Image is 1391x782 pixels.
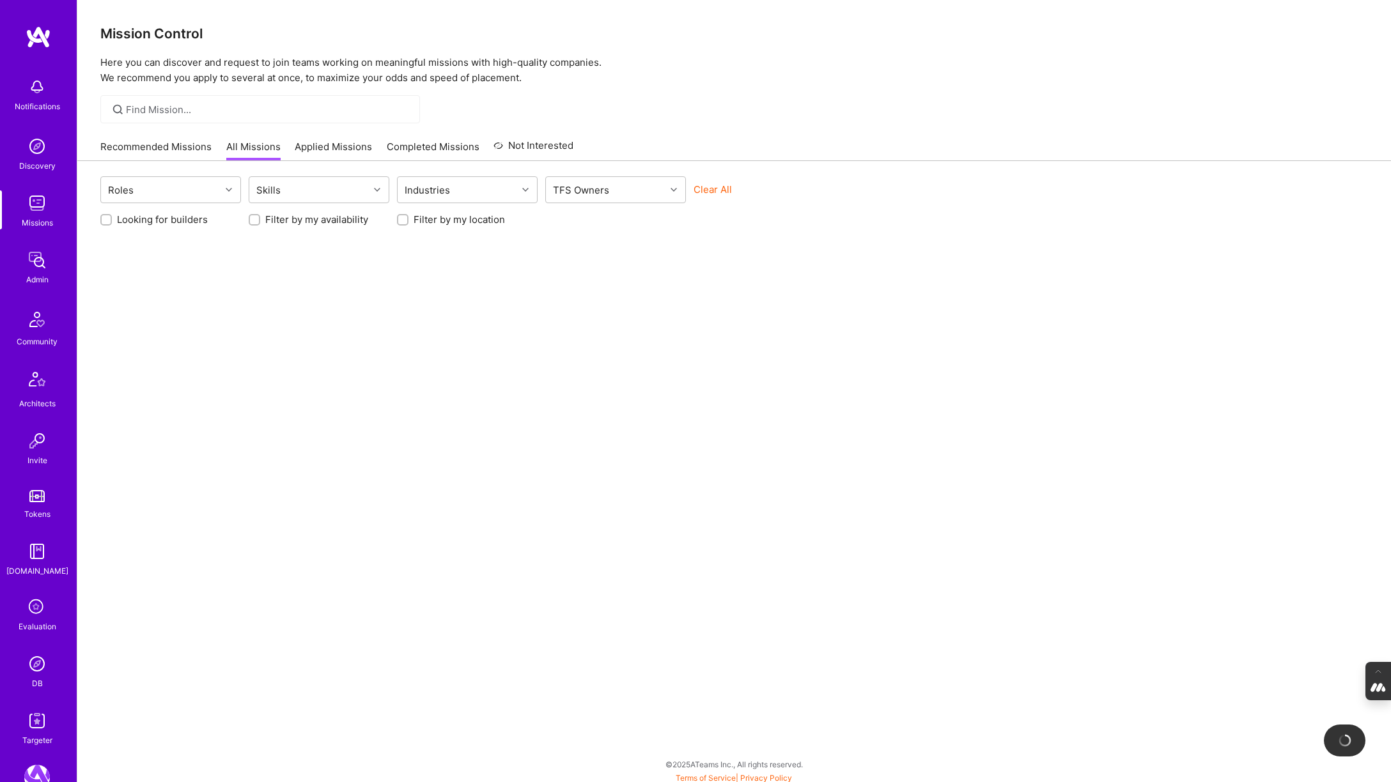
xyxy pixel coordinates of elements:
[522,187,529,193] i: icon Chevron
[22,216,53,229] div: Missions
[24,134,50,159] img: discovery
[22,304,52,335] img: Community
[24,247,50,273] img: admin teamwork
[27,454,47,467] div: Invite
[387,140,479,161] a: Completed Missions
[26,273,49,286] div: Admin
[19,159,56,172] div: Discovery
[671,187,677,193] i: icon Chevron
[19,397,56,410] div: Architects
[29,490,45,502] img: tokens
[77,748,1391,780] div: © 2025 ATeams Inc., All rights reserved.
[24,74,50,100] img: bell
[111,102,125,117] i: icon SearchGrey
[26,26,51,49] img: logo
[24,507,51,521] div: Tokens
[226,187,232,193] i: icon Chevron
[414,213,505,226] label: Filter by my location
[6,564,68,578] div: [DOMAIN_NAME]
[17,335,58,348] div: Community
[24,708,50,733] img: Skill Targeter
[32,677,43,690] div: DB
[105,181,137,199] div: Roles
[226,140,281,161] a: All Missions
[24,539,50,564] img: guide book
[126,103,410,116] input: Find Mission...
[100,55,1368,86] p: Here you can discover and request to join teams working on meaningful missions with high-quality ...
[694,183,732,196] button: Clear All
[493,138,573,161] a: Not Interested
[15,100,60,113] div: Notifications
[25,595,49,620] i: icon SelectionTeam
[100,140,212,161] a: Recommended Missions
[265,213,368,226] label: Filter by my availability
[295,140,372,161] a: Applied Missions
[253,181,284,199] div: Skills
[550,181,612,199] div: TFS Owners
[401,181,453,199] div: Industries
[24,190,50,216] img: teamwork
[117,213,208,226] label: Looking for builders
[374,187,380,193] i: icon Chevron
[1336,732,1353,749] img: loading
[22,366,52,397] img: Architects
[24,651,50,677] img: Admin Search
[24,428,50,454] img: Invite
[100,26,1368,42] h3: Mission Control
[19,620,56,633] div: Evaluation
[22,733,52,747] div: Targeter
